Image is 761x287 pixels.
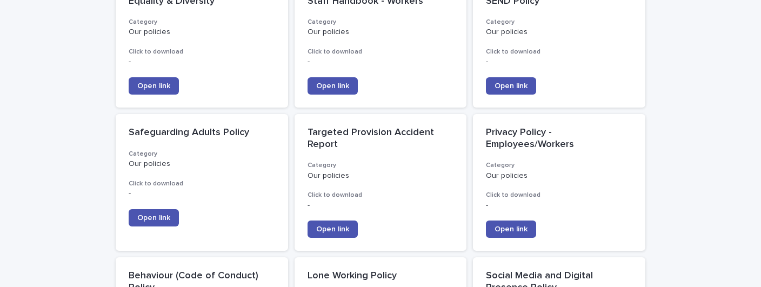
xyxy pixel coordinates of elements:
p: Our policies [308,171,443,181]
a: Privacy Policy - Employees/WorkersCategoryOur policiesClick to download-Open link [473,114,645,251]
h3: Click to download [308,191,454,199]
p: - [129,189,264,198]
span: Open link [137,214,170,222]
a: Open link [308,77,358,95]
h3: Click to download [486,191,632,199]
a: Open link [129,77,179,95]
p: Safeguarding Adults Policy [129,127,264,139]
span: Open link [316,82,349,90]
h3: Category [486,161,632,170]
p: Our policies [486,28,621,37]
h3: Category [308,161,454,170]
span: Open link [495,82,528,90]
h3: Category [308,18,454,26]
a: Safeguarding Adults PolicyCategoryOur policiesClick to download-Open link [116,114,288,251]
h3: Click to download [486,48,632,56]
h3: Category [486,18,632,26]
p: Our policies [129,28,264,37]
a: Targeted Provision Accident ReportCategoryOur policiesClick to download-Open link [295,114,467,251]
a: Open link [486,77,536,95]
h3: Category [129,150,275,158]
p: Our policies [486,171,621,181]
p: - [129,57,264,66]
p: Our policies [308,28,443,37]
p: Targeted Provision Accident Report [308,127,443,150]
h3: Click to download [129,48,275,56]
a: Open link [129,209,179,226]
p: Privacy Policy - Employees/Workers [486,127,621,150]
h3: Click to download [308,48,454,56]
a: Open link [486,221,536,238]
p: Lone Working Policy [308,270,443,282]
p: - [486,57,621,66]
p: Our policies [129,159,264,169]
p: - [308,201,443,210]
h3: Click to download [129,179,275,188]
h3: Category [129,18,275,26]
span: Open link [137,82,170,90]
span: Open link [316,225,349,233]
span: Open link [495,225,528,233]
p: - [308,57,443,66]
a: Open link [308,221,358,238]
p: - [486,201,621,210]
